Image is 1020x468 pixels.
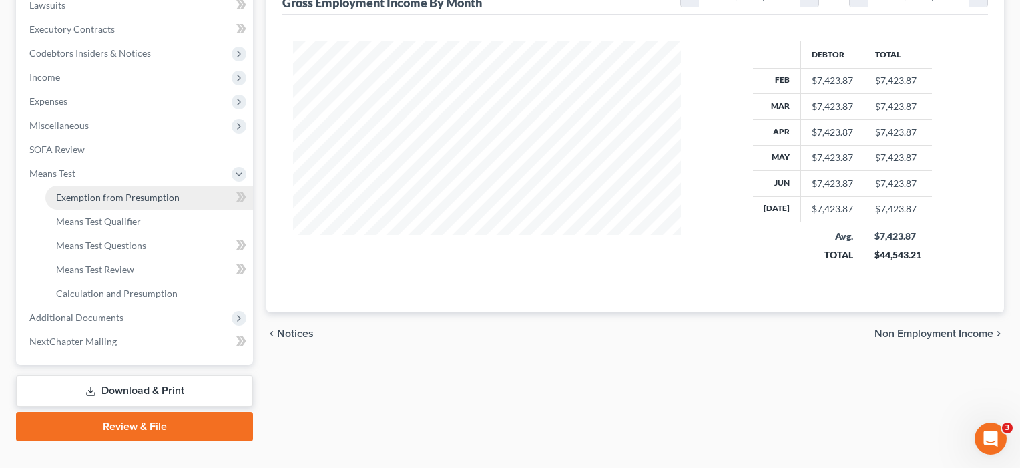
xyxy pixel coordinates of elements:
[864,145,932,170] td: $7,423.87
[45,186,253,210] a: Exemption from Presumption
[753,145,801,170] th: May
[864,41,932,68] th: Total
[812,177,853,190] div: $7,423.87
[874,230,921,243] div: $7,423.87
[29,336,117,347] span: NextChapter Mailing
[277,328,314,339] span: Notices
[800,41,864,68] th: Debtor
[56,216,141,227] span: Means Test Qualifier
[56,240,146,251] span: Means Test Questions
[812,151,853,164] div: $7,423.87
[811,230,853,243] div: Avg.
[266,328,277,339] i: chevron_left
[56,264,134,275] span: Means Test Review
[864,196,932,222] td: $7,423.87
[753,196,801,222] th: [DATE]
[812,202,853,216] div: $7,423.87
[29,47,151,59] span: Codebtors Insiders & Notices
[874,328,993,339] span: Non Employment Income
[753,120,801,145] th: Apr
[993,328,1004,339] i: chevron_right
[874,248,921,262] div: $44,543.21
[864,93,932,119] td: $7,423.87
[16,375,253,407] a: Download & Print
[874,328,1004,339] button: Non Employment Income chevron_right
[811,248,853,262] div: TOTAL
[29,95,67,107] span: Expenses
[29,144,85,155] span: SOFA Review
[812,100,853,113] div: $7,423.87
[19,138,253,162] a: SOFA Review
[29,168,75,179] span: Means Test
[45,210,253,234] a: Means Test Qualifier
[16,412,253,441] a: Review & File
[266,328,314,339] button: chevron_left Notices
[29,23,115,35] span: Executory Contracts
[753,171,801,196] th: Jun
[45,282,253,306] a: Calculation and Presumption
[45,234,253,258] a: Means Test Questions
[1002,423,1013,433] span: 3
[29,312,123,323] span: Additional Documents
[812,126,853,139] div: $7,423.87
[753,93,801,119] th: Mar
[864,68,932,93] td: $7,423.87
[975,423,1007,455] iframe: Intercom live chat
[864,171,932,196] td: $7,423.87
[29,71,60,83] span: Income
[56,288,178,299] span: Calculation and Presumption
[19,17,253,41] a: Executory Contracts
[753,68,801,93] th: Feb
[56,192,180,203] span: Exemption from Presumption
[29,120,89,131] span: Miscellaneous
[864,120,932,145] td: $7,423.87
[812,74,853,87] div: $7,423.87
[45,258,253,282] a: Means Test Review
[19,330,253,354] a: NextChapter Mailing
